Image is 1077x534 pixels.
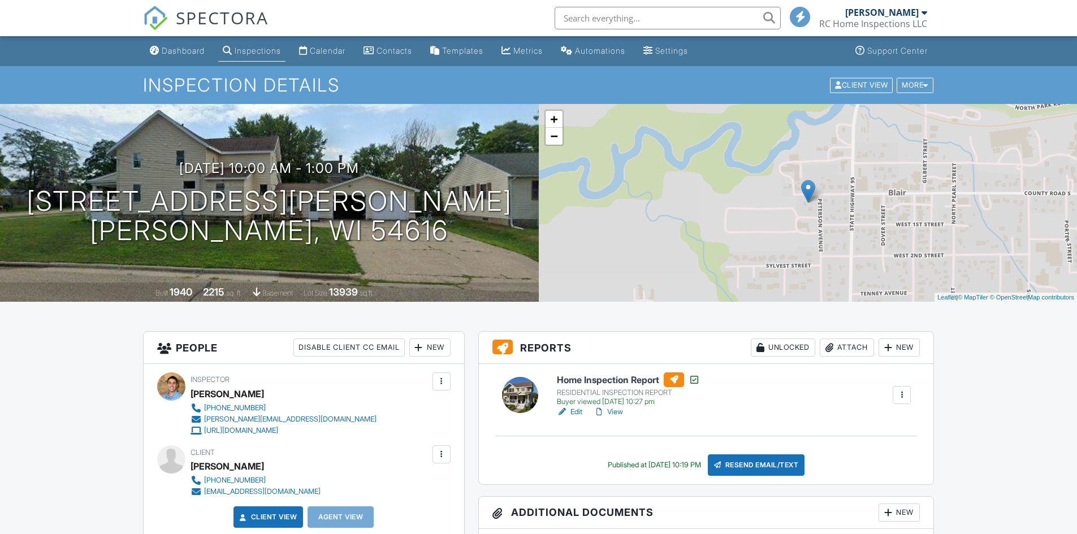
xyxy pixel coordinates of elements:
[145,41,209,62] a: Dashboard
[218,41,286,62] a: Inspections
[897,77,933,93] div: More
[204,426,278,435] div: [URL][DOMAIN_NAME]
[937,294,956,301] a: Leaflet
[639,41,693,62] a: Settings
[191,486,321,497] a: [EMAIL_ADDRESS][DOMAIN_NAME]
[143,75,935,95] h1: Inspection Details
[556,41,630,62] a: Automations (Basic)
[191,375,230,384] span: Inspector
[191,385,264,402] div: [PERSON_NAME]
[546,128,563,145] a: Zoom out
[179,160,359,176] h3: [DATE] 10:00 am - 1:00 pm
[575,46,625,55] div: Automations
[879,503,920,522] div: New
[557,397,700,406] div: Buyer viewed [DATE] 10:27 pm
[203,286,224,298] div: 2215
[879,338,920,357] div: New
[191,402,377,414] a: [PHONE_NUMBER]
[990,294,1074,301] a: © OpenStreetMap contributors
[557,372,700,387] h6: Home Inspection Report
[304,289,327,297] span: Lot Size
[360,289,374,297] span: sq.ft.
[143,6,168,31] img: The Best Home Inspection Software - Spectora
[143,15,269,39] a: SPECTORA
[295,41,350,62] a: Calendar
[479,332,934,364] h3: Reports
[204,487,321,496] div: [EMAIL_ADDRESS][DOMAIN_NAME]
[144,332,464,364] h3: People
[557,372,700,406] a: Home Inspection Report RESIDENTIAL INSPECTION REPORT Buyer viewed [DATE] 10:27 pm
[708,454,805,476] div: Resend Email/Text
[426,41,488,62] a: Templates
[819,18,927,29] div: RC Home Inspections LLC
[204,403,266,413] div: [PHONE_NUMBER]
[262,289,293,297] span: basement
[204,476,266,485] div: [PHONE_NUMBER]
[608,461,701,470] div: Published at [DATE] 10:19 PM
[557,388,700,397] div: RESIDENTIAL INSPECTION REPORT
[442,46,483,55] div: Templates
[820,338,874,357] div: Attach
[830,77,893,93] div: Client View
[594,406,623,418] a: View
[191,414,377,425] a: [PERSON_NAME][EMAIL_ADDRESS][DOMAIN_NAME]
[191,425,377,436] a: [URL][DOMAIN_NAME]
[935,293,1077,302] div: |
[27,186,512,246] h1: [STREET_ADDRESS][PERSON_NAME] [PERSON_NAME], WI 54616
[191,475,321,486] a: [PHONE_NUMBER]
[546,111,563,128] a: Zoom in
[155,289,168,297] span: Built
[829,80,896,89] a: Client View
[377,46,412,55] div: Contacts
[557,406,582,418] a: Edit
[176,6,269,29] span: SPECTORA
[845,7,919,18] div: [PERSON_NAME]
[237,511,297,523] a: Client View
[162,46,205,55] div: Dashboard
[191,458,264,475] div: [PERSON_NAME]
[867,46,928,55] div: Support Center
[409,338,451,357] div: New
[310,46,345,55] div: Calendar
[655,46,688,55] div: Settings
[170,286,192,298] div: 1940
[958,294,988,301] a: © MapTiler
[359,41,417,62] a: Contacts
[851,41,932,62] a: Support Center
[329,286,358,298] div: 13939
[235,46,281,55] div: Inspections
[204,415,377,424] div: [PERSON_NAME][EMAIL_ADDRESS][DOMAIN_NAME]
[555,7,781,29] input: Search everything...
[513,46,543,55] div: Metrics
[226,289,242,297] span: sq. ft.
[293,338,405,357] div: Disable Client CC Email
[479,497,934,529] h3: Additional Documents
[497,41,547,62] a: Metrics
[191,448,215,457] span: Client
[751,338,815,357] div: Unlocked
